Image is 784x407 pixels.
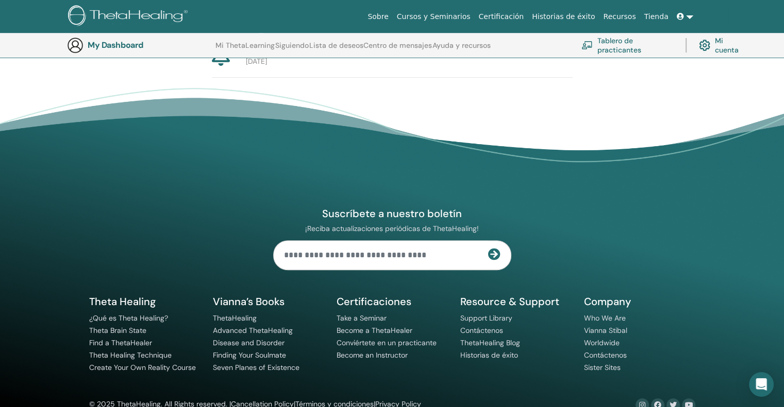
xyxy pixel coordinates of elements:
[89,363,196,372] a: Create Your Own Reality Course
[273,224,511,233] p: ¡Reciba actualizaciones periódicas de ThetaHealing!
[213,326,293,335] a: Advanced ThetaHealing
[89,326,146,335] a: Theta Brain State
[337,295,448,308] h5: Certificaciones
[749,372,774,397] div: Open Intercom Messenger
[460,326,503,335] a: Contáctenos
[275,41,309,58] a: Siguiendo
[88,40,191,50] h3: My Dashboard
[699,37,710,54] img: cog.svg
[213,295,324,308] h5: Vianna’s Books
[67,37,84,54] img: generic-user-icon.jpg
[432,41,491,58] a: Ayuda y recursos
[89,350,172,360] a: Theta Healing Technique
[89,295,201,308] h5: Theta Healing
[337,350,408,360] a: Become an Instructor
[699,34,746,57] a: Mi cuenta
[273,207,511,220] h4: Suscríbete a nuestro boletín
[584,363,621,372] a: Sister Sites
[89,338,152,347] a: Find a ThetaHealer
[460,313,512,323] a: Support Library
[363,7,392,26] a: Sobre
[460,338,520,347] a: ThetaHealing Blog
[89,313,168,323] a: ¿Qué es Theta Healing?
[581,41,593,49] img: chalkboard-teacher.svg
[309,41,363,58] a: Lista de deseos
[584,338,620,347] a: Worldwide
[460,350,518,360] a: Historias de éxito
[337,313,387,323] a: Take a Seminar
[528,7,599,26] a: Historias de éxito
[246,56,573,67] p: [DATE]
[215,41,275,58] a: Mi ThetaLearning
[213,363,299,372] a: Seven Planes of Existence
[68,5,191,28] img: logo.png
[584,350,627,360] a: Contáctenos
[337,326,412,335] a: Become a ThetaHealer
[599,7,640,26] a: Recursos
[213,350,286,360] a: Finding Your Soulmate
[584,313,626,323] a: Who We Are
[393,7,475,26] a: Cursos y Seminarios
[460,295,572,308] h5: Resource & Support
[213,338,285,347] a: Disease and Disorder
[584,326,627,335] a: Vianna Stibal
[213,313,257,323] a: ThetaHealing
[584,295,695,308] h5: Company
[337,338,437,347] a: Conviértete en un practicante
[581,34,673,57] a: Tablero de practicantes
[474,7,528,26] a: Certificación
[363,41,432,58] a: Centro de mensajes
[640,7,673,26] a: Tienda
